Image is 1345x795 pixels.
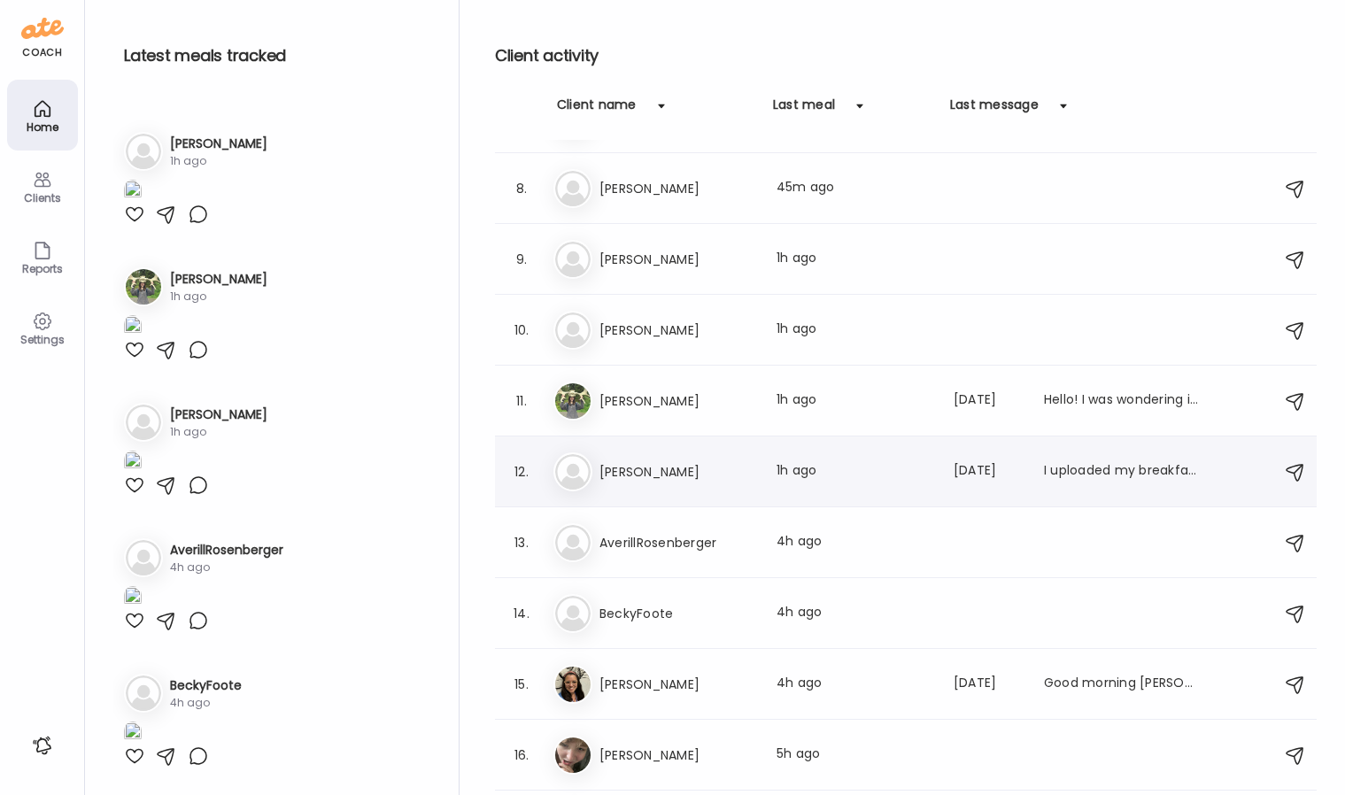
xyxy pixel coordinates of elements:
[555,667,591,702] img: avatars%2FsCoOxfe5LKSztrh2iwVaRnI5kXA3
[599,674,755,695] h3: [PERSON_NAME]
[954,390,1023,412] div: [DATE]
[555,383,591,419] img: avatars%2FguMlrAoU3Qe0WxLzca1mfYkwLcQ2
[124,315,142,339] img: images%2FguMlrAoU3Qe0WxLzca1mfYkwLcQ2%2Fm1t2ceBAjgJzFoBcpskB%2Fil6guNqpOBZwM30PzTZv_1080
[777,178,932,199] div: 45m ago
[21,14,64,42] img: ate
[124,722,142,745] img: images%2FeKXZbhchRfXOU6FScrvSB7nXFWe2%2FhGaiapiUZlnDvA4dR9HP%2FhDXVs7Bx7mIakLqYlT65_1080
[599,461,755,482] h3: [PERSON_NAME]
[126,405,161,440] img: bg-avatar-default.svg
[777,249,932,270] div: 1h ago
[1044,461,1200,482] div: I uploaded my breakfast but not sure I did it right 😂 can you see it?
[11,334,74,345] div: Settings
[124,180,142,204] img: images%2FFWsELn7vDcfqF74XPxHYlF6WHSn2%2FpCDra685oHVBlkK3JS9u%2FQ5mypYu1H1ydmmzPQRxy_1080
[124,42,430,69] h2: Latest meals tracked
[1044,390,1200,412] div: Hello! I was wondering if I get a craving for soda, do you recommend olipop/poppi drinks?
[124,451,142,475] img: images%2FgSnh2nEFsXV1uZNxAjM2RCRngen2%2F48v5t8i5O3jeiJSaitzn%2F2S7QCyBq5qbVSR46DYgZ_1080
[777,745,932,766] div: 5h ago
[599,603,755,624] h3: BeckyFoote
[599,320,755,341] h3: [PERSON_NAME]
[170,153,267,169] div: 1h ago
[170,270,267,289] h3: [PERSON_NAME]
[777,532,932,553] div: 4h ago
[777,674,932,695] div: 4h ago
[126,269,161,305] img: avatars%2FguMlrAoU3Qe0WxLzca1mfYkwLcQ2
[777,320,932,341] div: 1h ago
[1044,674,1200,695] div: Good morning [PERSON_NAME]. I just wondering if you receive my food. I try to put it everything.
[170,405,267,424] h3: [PERSON_NAME]
[511,532,532,553] div: 13.
[22,45,62,60] div: coach
[170,289,267,305] div: 1h ago
[11,263,74,274] div: Reports
[954,674,1023,695] div: [DATE]
[950,96,1039,124] div: Last message
[777,461,932,482] div: 1h ago
[170,676,242,695] h3: BeckyFoote
[170,695,242,711] div: 4h ago
[555,596,591,631] img: bg-avatar-default.svg
[777,603,932,624] div: 4h ago
[599,178,755,199] h3: [PERSON_NAME]
[511,674,532,695] div: 15.
[954,461,1023,482] div: [DATE]
[773,96,835,124] div: Last meal
[777,390,932,412] div: 1h ago
[495,42,1317,69] h2: Client activity
[599,390,755,412] h3: [PERSON_NAME]
[511,178,532,199] div: 8.
[126,134,161,169] img: bg-avatar-default.svg
[555,525,591,560] img: bg-avatar-default.svg
[170,424,267,440] div: 1h ago
[126,540,161,575] img: bg-avatar-default.svg
[555,454,591,490] img: bg-avatar-default.svg
[11,192,74,204] div: Clients
[599,745,755,766] h3: [PERSON_NAME]
[170,560,283,575] div: 4h ago
[511,320,532,341] div: 10.
[124,586,142,610] img: images%2FDlCF3wxT2yddTnnxpsSUtJ87eUZ2%2FBn9lObU43bQoSNWuszNI%2FaOiinzl5rPJfIWuxTwWl_1080
[555,313,591,348] img: bg-avatar-default.svg
[555,171,591,206] img: bg-avatar-default.svg
[126,675,161,711] img: bg-avatar-default.svg
[511,745,532,766] div: 16.
[11,121,74,133] div: Home
[170,135,267,153] h3: [PERSON_NAME]
[557,96,637,124] div: Client name
[555,737,591,773] img: avatars%2FE8qzEuFo72hcI06PzcZ7epmPPzi1
[555,242,591,277] img: bg-avatar-default.svg
[511,249,532,270] div: 9.
[599,249,755,270] h3: [PERSON_NAME]
[511,390,532,412] div: 11.
[599,532,755,553] h3: AverillRosenberger
[511,461,532,482] div: 12.
[511,603,532,624] div: 14.
[170,541,283,560] h3: AverillRosenberger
